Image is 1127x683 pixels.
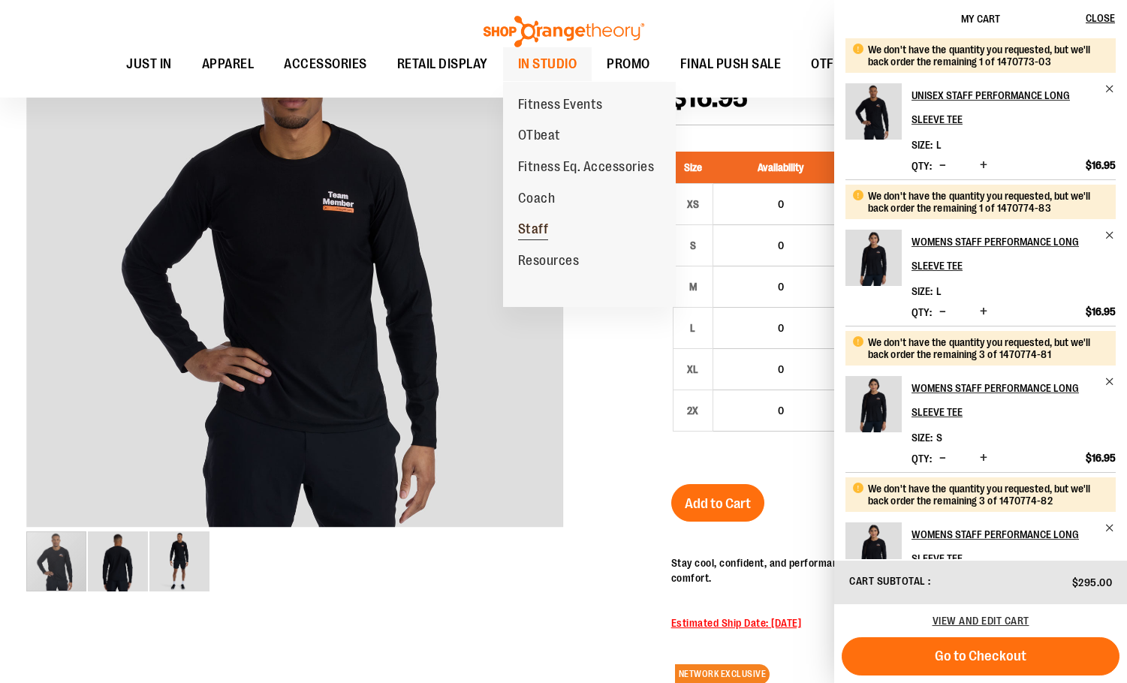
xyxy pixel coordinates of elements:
span: OTF BY YOU [811,47,879,81]
div: We don't have the quantity you requested, but we'll back order the remaining 1 of 1470774-83 [868,190,1104,214]
a: Womens Staff Performance Long Sleeve Tee [845,522,902,588]
a: Womens Staff Performance Long Sleeve Tee [845,230,902,296]
span: 0 [778,198,784,210]
a: Remove item [1104,522,1116,534]
h2: Womens Staff Performance Long Sleeve Tee [912,522,1095,570]
li: Product [845,179,1116,326]
a: Remove item [1104,230,1116,241]
span: FINAL PUSH SALE [680,47,782,81]
div: 2X [682,399,704,422]
div: L [682,317,704,339]
span: Staff [518,221,549,240]
span: 0 [778,322,784,334]
span: Fitness Events [518,97,603,116]
span: S [936,432,942,444]
div: XS [682,193,704,215]
span: $16.95 [671,83,749,113]
img: Unisex Staff Performance Long Sleeve Tee [845,83,902,140]
a: Remove item [1104,83,1116,95]
a: Remove item [1104,376,1116,387]
div: image 2 of 3 [88,530,149,593]
label: Qty [912,160,932,172]
span: Resources [518,253,580,272]
label: Qty [912,306,932,318]
img: Image of Unisex Staff Performance Long Sleeve Tee [149,531,209,591]
label: Qty [912,453,932,465]
img: Shop Orangetheory [481,16,646,47]
button: Increase product quantity [976,451,991,466]
th: Availability [713,152,848,184]
span: 0 [778,239,784,251]
ul: IN STUDIO [503,82,676,307]
button: Decrease product quantity [936,451,950,466]
a: Resources [503,245,595,277]
img: Womens Staff Performance Long Sleeve Tee [845,376,902,432]
h2: Womens Staff Performance Long Sleeve Tee [912,376,1095,424]
a: IN STUDIO [503,47,592,81]
span: Estimated Ship Date: [DATE] [671,617,802,629]
span: 0 [778,363,784,375]
div: XL [682,358,704,381]
a: JUST IN [111,47,187,82]
span: L [936,139,942,151]
a: Fitness Events [503,89,618,121]
a: Womens Staff Performance Long Sleeve Tee [845,376,902,442]
span: PROMO [607,47,650,81]
span: JUST IN [126,47,172,81]
a: Unisex Staff Performance Long Sleeve Tee [912,83,1116,131]
span: Fitness Eq. Accessories [518,159,655,178]
span: Cart Subtotal [849,575,926,587]
span: IN STUDIO [518,47,577,81]
div: M [682,275,704,298]
span: $16.95 [1086,158,1116,172]
a: Womens Staff Performance Long Sleeve Tee [912,522,1116,570]
span: 0 [778,281,784,293]
button: Increase product quantity [976,158,991,173]
span: $16.95 [1086,305,1116,318]
button: Go to Checkout [842,637,1119,675]
span: Close [1086,12,1115,24]
a: Staff [503,214,564,245]
span: L [936,285,942,297]
span: Coach [518,191,556,209]
li: Product [845,326,1116,472]
button: Increase product quantity [976,305,991,320]
span: My Cart [961,13,1000,25]
li: Product [845,472,1116,618]
span: Add to Cart [685,495,751,512]
div: S [682,234,704,257]
button: Decrease product quantity [936,305,950,320]
a: Womens Staff Performance Long Sleeve Tee [912,230,1116,278]
div: We don't have the quantity you requested, but we'll back order the remaining 3 of 1470774-82 [868,483,1104,507]
span: $16.95 [1086,451,1116,465]
th: Size [673,152,713,184]
a: PROMO [592,47,665,82]
a: ACCESSORIES [269,47,382,82]
img: Womens Staff Performance Long Sleeve Tee [845,230,902,286]
img: Image of Unisex Staff Performance Long Sleeve Tee [88,531,148,591]
a: OTF BY YOU [796,47,894,82]
li: Product [845,38,1116,179]
a: Coach [503,183,571,215]
div: We don't have the quantity you requested, but we'll back order the remaining 3 of 1470774-81 [868,336,1104,360]
a: RETAIL DISPLAY [382,47,503,82]
span: ACCESSORIES [284,47,367,81]
span: Go to Checkout [935,648,1026,664]
a: Womens Staff Performance Long Sleeve Tee [912,376,1116,424]
span: APPAREL [202,47,255,81]
div: image 1 of 3 [26,530,88,593]
a: APPAREL [187,47,270,82]
a: FINAL PUSH SALE [665,47,797,82]
a: View and edit cart [933,615,1029,627]
p: Stay cool, confident, and performance-ready with a sleek long-sleeve built for all-day comfort. [671,555,1101,585]
button: Add to Cart [671,484,764,522]
span: RETAIL DISPLAY [397,47,488,81]
dt: Size [912,432,933,444]
dt: Size [912,285,933,297]
span: OTbeat [518,128,561,146]
span: 0 [778,405,784,417]
div: We don't have the quantity you requested, but we'll back order the remaining 1 of 1470773-03 [868,44,1104,68]
a: OTbeat [503,120,576,152]
img: Womens Staff Performance Long Sleeve Tee [845,522,902,579]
